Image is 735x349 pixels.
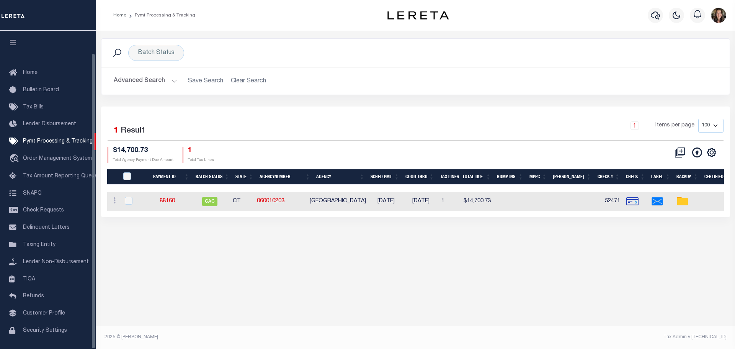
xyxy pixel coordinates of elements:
[114,74,177,88] button: Advanced Search
[459,169,494,185] th: Total Due: activate to sort column ascending
[23,139,93,144] span: Pymt Processing & Tracking
[23,208,64,213] span: Check Requests
[121,125,145,137] label: Result
[626,195,639,208] img: check-bank.png
[437,169,460,185] th: Tax Lines
[143,169,192,185] th: Payment ID: activate to sort column ascending
[230,192,254,211] td: CT
[313,169,367,185] th: Agency: activate to sort column ascending
[9,154,21,164] i: travel_explore
[188,157,214,163] p: Total Tax Lines
[402,169,437,185] th: Good Thru: activate to sort column ascending
[526,169,550,185] th: MPPC: activate to sort column ascending
[550,169,594,185] th: Bill Fee: activate to sort column ascending
[23,242,56,247] span: Taxing Entity
[23,276,35,282] span: TIQA
[623,169,648,185] th: Check: activate to sort column ascending
[630,121,639,130] a: 1
[126,12,195,19] li: Pymt Processing & Tracking
[23,259,89,265] span: Lender Non-Disbursement
[128,45,184,61] div: Batch Status
[307,192,369,211] td: [GEOGRAPHIC_DATA]
[648,169,673,185] th: Label: activate to sort column ascending
[192,169,232,185] th: Batch Status: activate to sort column ascending
[23,174,98,179] span: Tax Amount Reporting Queue
[676,195,689,208] img: open-file-folder.png
[595,192,623,211] td: 52471
[118,169,143,185] th: PayeePmtBatchStatus
[23,121,76,127] span: Lender Disbursement
[113,13,126,18] a: Home
[23,293,44,299] span: Refunds
[403,192,438,211] td: [DATE]
[23,156,92,161] span: Order Management System
[23,70,38,75] span: Home
[113,157,173,163] p: Total Agency Payment Due Amount
[23,190,42,196] span: SNAPQ
[369,192,404,211] td: [DATE]
[23,328,67,333] span: Security Settings
[673,169,701,185] th: Backup: activate to sort column ascending
[421,334,727,341] div: Tax Admin v.[TECHNICAL_ID]
[160,198,175,204] a: 88160
[23,225,70,230] span: Delinquent Letters
[23,87,59,93] span: Bulletin Board
[232,169,256,185] th: State: activate to sort column ascending
[367,169,402,185] th: SCHED PMT: activate to sort column ascending
[257,198,284,204] a: 060010203
[594,169,623,185] th: Check #: activate to sort column ascending
[202,197,217,206] span: CAC
[113,147,173,155] h4: $14,700.73
[23,311,65,316] span: Customer Profile
[651,195,663,208] img: Envelope.png
[461,192,495,211] td: $14,700.73
[438,192,461,211] td: 1
[701,169,733,185] th: Certified: activate to sort column ascending
[23,105,44,110] span: Tax Bills
[256,169,313,185] th: AgencyNumber: activate to sort column ascending
[188,147,214,155] h4: 1
[99,334,416,341] div: 2025 © [PERSON_NAME].
[655,121,694,130] span: Items per page
[494,169,526,185] th: Rdmptns: activate to sort column ascending
[114,127,118,135] span: 1
[387,11,449,20] img: logo-dark.svg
